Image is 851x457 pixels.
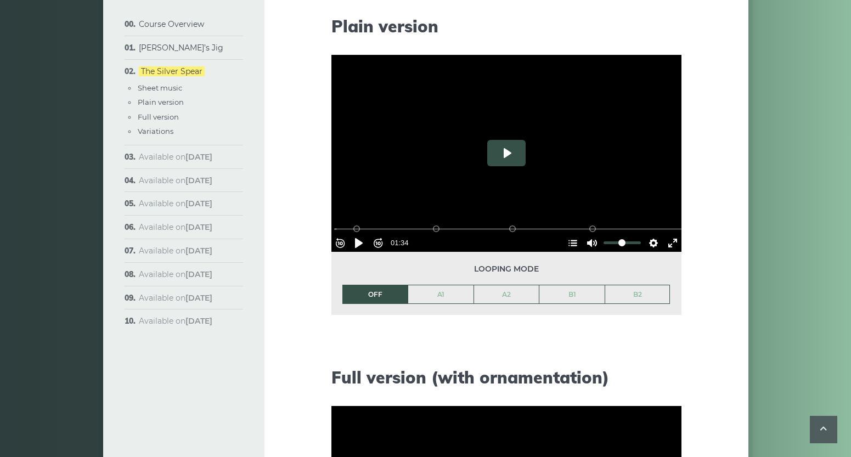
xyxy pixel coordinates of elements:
a: A1 [408,285,474,304]
span: Available on [139,152,212,162]
strong: [DATE] [185,199,212,208]
a: A2 [474,285,539,304]
strong: [DATE] [185,293,212,303]
a: Full version [138,112,179,121]
span: Available on [139,222,212,232]
a: [PERSON_NAME]’s Jig [139,43,223,53]
strong: [DATE] [185,176,212,185]
h2: Full version (with ornamentation) [331,368,681,387]
a: B1 [539,285,605,304]
a: Variations [138,127,173,136]
a: Course Overview [139,19,204,29]
a: The Silver Spear [139,66,205,76]
span: Available on [139,176,212,185]
span: Available on [139,293,212,303]
a: Plain version [138,98,184,106]
span: Available on [139,269,212,279]
a: B2 [605,285,670,304]
strong: [DATE] [185,222,212,232]
strong: [DATE] [185,152,212,162]
strong: [DATE] [185,246,212,256]
span: Available on [139,316,212,326]
span: Available on [139,199,212,208]
a: Sheet music [138,83,182,92]
h2: Plain version [331,16,681,36]
strong: [DATE] [185,269,212,279]
span: Looping mode [342,263,670,275]
span: Available on [139,246,212,256]
strong: [DATE] [185,316,212,326]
